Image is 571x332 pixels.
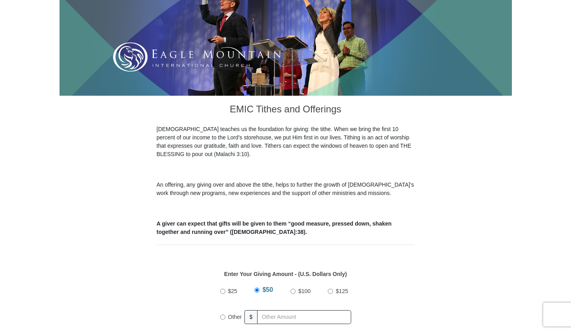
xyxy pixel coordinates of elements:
[157,96,415,125] h3: EMIC Tithes and Offerings
[298,288,311,294] span: $100
[157,181,415,197] p: An offering, any giving over and above the tithe, helps to further the growth of [DEMOGRAPHIC_DAT...
[228,288,237,294] span: $25
[157,125,415,158] p: [DEMOGRAPHIC_DATA] teaches us the foundation for giving: the tithe. When we bring the first 10 pe...
[257,310,351,324] input: Other Amount
[244,310,258,324] span: $
[228,314,242,320] span: Other
[336,288,348,294] span: $125
[262,286,273,293] span: $50
[224,271,347,277] strong: Enter Your Giving Amount - (U.S. Dollars Only)
[157,220,392,235] b: A giver can expect that gifts will be given to them “good measure, pressed down, shaken together ...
